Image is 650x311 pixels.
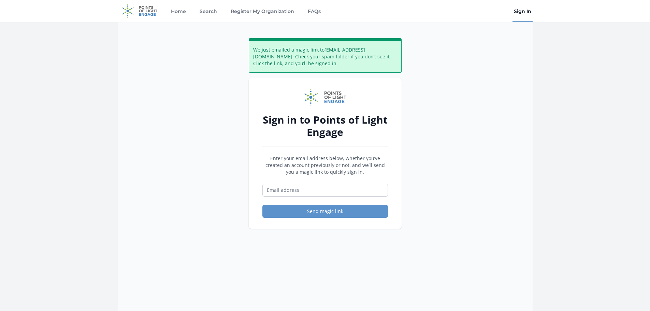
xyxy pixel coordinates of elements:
div: We just emailed a magic link to [EMAIL_ADDRESS][DOMAIN_NAME] . Check your spam folder if you don’... [249,38,402,73]
img: Points of Light Engage logo [304,89,347,105]
button: Send magic link [262,205,388,218]
p: Enter your email address below, whether you’ve created an account previously or not, and we’ll se... [262,155,388,175]
h2: Sign in to Points of Light Engage [262,114,388,138]
input: Email address [262,184,388,197]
